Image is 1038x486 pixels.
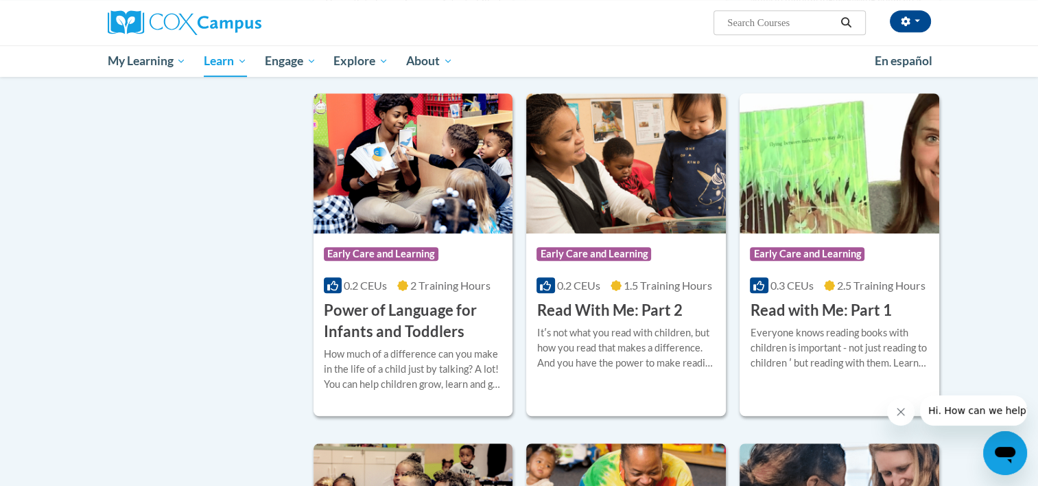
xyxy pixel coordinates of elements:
a: En español [866,47,941,76]
h3: Read with Me: Part 1 [750,300,891,321]
span: Early Care and Learning [536,247,651,261]
span: Early Care and Learning [324,247,438,261]
div: Everyone knows reading books with children is important - not just reading to children ʹ but read... [750,325,929,371]
span: Hi. How can we help? [8,10,111,21]
img: Course Logo [314,93,513,233]
span: About [406,53,453,69]
input: Search Courses [726,14,836,31]
span: 0.3 CEUs [770,279,814,292]
span: Learn [204,53,247,69]
a: Course LogoEarly Care and Learning0.2 CEUs2 Training Hours Power of Language for Infants and Todd... [314,93,513,416]
iframe: Button to launch messaging window [983,431,1027,475]
iframe: Close message [887,398,915,426]
a: Learn [195,45,256,77]
a: My Learning [99,45,196,77]
div: Main menu [87,45,952,77]
span: Engage [265,53,316,69]
a: Cox Campus [108,10,368,35]
h3: Power of Language for Infants and Toddlers [324,300,503,343]
span: Explore [333,53,388,69]
button: Account Settings [890,10,931,32]
a: Engage [256,45,325,77]
a: Course LogoEarly Care and Learning0.3 CEUs2.5 Training Hours Read with Me: Part 1Everyone knows r... [740,93,939,416]
button: Search [836,14,856,31]
span: En español [875,54,932,68]
div: How much of a difference can you make in the life of a child just by talking? A lot! You can help... [324,347,503,392]
img: Course Logo [526,93,726,233]
span: 2.5 Training Hours [837,279,925,292]
h3: Read With Me: Part 2 [536,300,682,321]
span: My Learning [107,53,186,69]
span: 0.2 CEUs [557,279,600,292]
a: Explore [325,45,397,77]
span: Early Care and Learning [750,247,864,261]
span: 2 Training Hours [410,279,491,292]
img: Course Logo [740,93,939,233]
a: Course LogoEarly Care and Learning0.2 CEUs1.5 Training Hours Read With Me: Part 2Itʹs not what yo... [526,93,726,416]
img: Cox Campus [108,10,261,35]
span: 1.5 Training Hours [624,279,712,292]
iframe: Message from company [920,395,1027,426]
a: About [397,45,462,77]
div: Itʹs not what you read with children, but how you read that makes a difference. And you have the ... [536,325,716,371]
span: 0.2 CEUs [344,279,387,292]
